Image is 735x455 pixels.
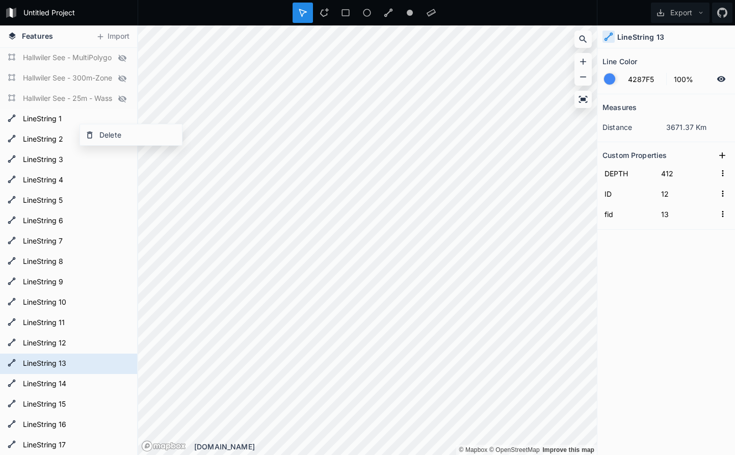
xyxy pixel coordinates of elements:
[91,29,135,45] button: Import
[602,122,666,132] dt: distance
[602,186,654,201] input: Name
[542,446,594,453] a: Map feedback
[602,53,637,69] h2: Line Color
[602,166,654,181] input: Name
[602,206,654,222] input: Name
[602,99,637,115] h2: Measures
[659,206,716,222] input: Empty
[22,31,53,41] span: Features
[659,186,716,201] input: Empty
[602,147,667,163] h2: Custom Properties
[659,166,716,181] input: Empty
[194,441,597,452] div: [DOMAIN_NAME]
[617,32,664,42] h4: LineString 13
[651,3,710,23] button: Export
[459,446,487,453] a: Mapbox
[141,440,186,452] a: Mapbox logo
[489,446,540,453] a: OpenStreetMap
[80,124,182,145] div: Delete
[666,122,730,132] dd: 3671.37 Km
